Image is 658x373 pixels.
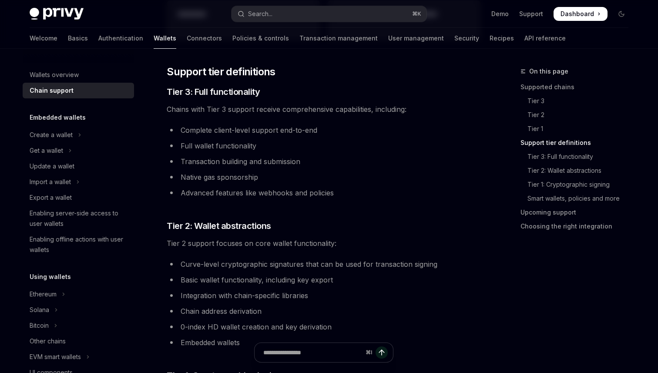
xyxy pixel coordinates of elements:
[30,352,81,362] div: EVM smart wallets
[554,7,608,21] a: Dashboard
[23,205,134,232] a: Enabling server-side access to user wallets
[30,8,84,20] img: dark logo
[232,6,426,22] button: Open search
[520,80,635,94] a: Supported chains
[23,67,134,83] a: Wallets overview
[23,158,134,174] a: Update a wallet
[30,320,49,331] div: Bitcoin
[614,7,628,21] button: Toggle dark mode
[167,124,480,136] li: Complete client-level support end-to-end
[30,305,49,315] div: Solana
[520,178,635,192] a: Tier 1: Cryptographic signing
[167,140,480,152] li: Full wallet functionality
[520,219,635,233] a: Choosing the right integration
[167,171,480,183] li: Native gas sponsorship
[68,28,88,49] a: Basics
[519,10,543,18] a: Support
[167,305,480,317] li: Chain address derivation
[30,70,79,80] div: Wallets overview
[524,28,566,49] a: API reference
[167,289,480,302] li: Integration with chain-specific libraries
[30,208,129,229] div: Enabling server-side access to user wallets
[299,28,378,49] a: Transaction management
[520,192,635,205] a: Smart wallets, policies and more
[23,318,134,333] button: Toggle Bitcoin section
[263,343,362,362] input: Ask a question...
[167,321,480,333] li: 0-index HD wallet creation and key derivation
[30,112,86,123] h5: Embedded wallets
[491,10,509,18] a: Demo
[520,205,635,219] a: Upcoming support
[167,336,480,349] li: Embedded wallets
[167,274,480,286] li: Basic wallet functionality, including key export
[561,10,594,18] span: Dashboard
[30,234,129,255] div: Enabling offline actions with user wallets
[30,192,72,203] div: Export a wallet
[454,28,479,49] a: Security
[23,127,134,143] button: Toggle Create a wallet section
[98,28,143,49] a: Authentication
[30,28,57,49] a: Welcome
[23,190,134,205] a: Export a wallet
[520,108,635,122] a: Tier 2
[167,103,480,115] span: Chains with Tier 3 support receive comprehensive capabilities, including:
[167,220,271,232] span: Tier 2: Wallet abstractions
[23,83,134,98] a: Chain support
[23,302,134,318] button: Toggle Solana section
[232,28,289,49] a: Policies & controls
[30,85,74,96] div: Chain support
[520,94,635,108] a: Tier 3
[167,258,480,270] li: Curve-level cryptographic signatures that can be used for transaction signing
[167,155,480,168] li: Transaction building and submission
[520,122,635,136] a: Tier 1
[187,28,222,49] a: Connectors
[412,10,421,17] span: ⌘ K
[30,272,71,282] h5: Using wallets
[388,28,444,49] a: User management
[30,130,73,140] div: Create a wallet
[490,28,514,49] a: Recipes
[30,336,66,346] div: Other chains
[30,289,57,299] div: Ethereum
[376,346,388,359] button: Send message
[23,143,134,158] button: Toggle Get a wallet section
[30,177,71,187] div: Import a wallet
[167,237,480,249] span: Tier 2 support focuses on core wallet functionality:
[248,9,272,19] div: Search...
[23,232,134,258] a: Enabling offline actions with user wallets
[167,65,275,79] span: Support tier definitions
[23,174,134,190] button: Toggle Import a wallet section
[529,66,568,77] span: On this page
[23,286,134,302] button: Toggle Ethereum section
[23,333,134,349] a: Other chains
[520,136,635,150] a: Support tier definitions
[167,187,480,199] li: Advanced features like webhooks and policies
[520,150,635,164] a: Tier 3: Full functionality
[23,349,134,365] button: Toggle EVM smart wallets section
[30,145,63,156] div: Get a wallet
[30,161,74,171] div: Update a wallet
[154,28,176,49] a: Wallets
[520,164,635,178] a: Tier 2: Wallet abstractions
[167,86,260,98] span: Tier 3: Full functionality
